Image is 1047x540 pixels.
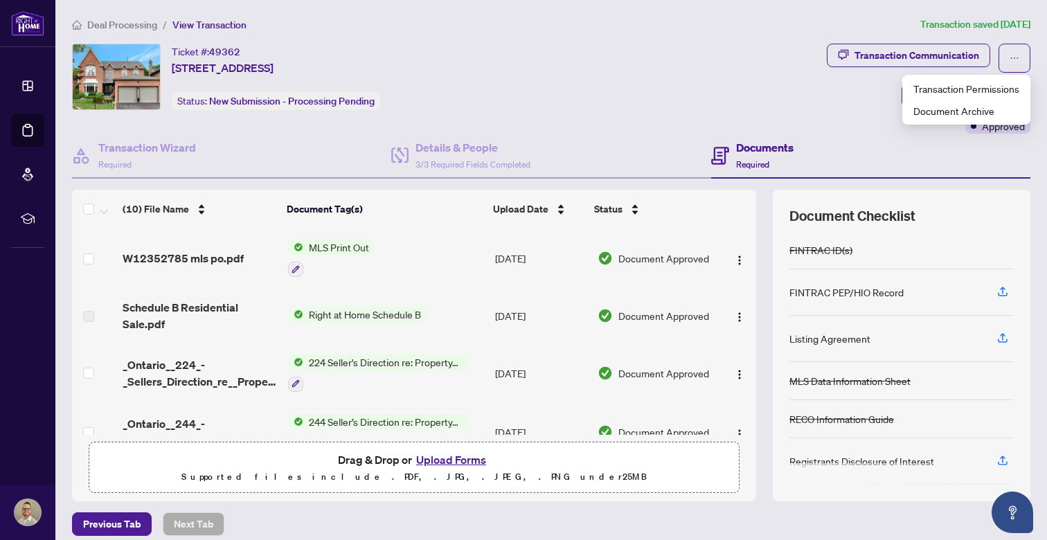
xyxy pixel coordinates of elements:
[493,201,548,217] span: Upload Date
[789,453,934,469] div: Registrants Disclosure of Interest
[288,414,467,451] button: Status Icon244 Seller’s Direction re: Property/Offers
[163,512,224,536] button: Next Tab
[415,139,530,156] h4: Details & People
[487,190,589,228] th: Upload Date
[415,159,530,170] span: 3/3 Required Fields Completed
[618,251,709,266] span: Document Approved
[303,307,427,322] span: Right at Home Schedule B
[728,305,751,327] button: Logo
[589,190,716,228] th: Status
[736,159,769,170] span: Required
[123,299,277,332] span: Schedule B Residential Sale.pdf
[172,19,247,31] span: View Transaction
[288,354,303,370] img: Status Icon
[98,139,196,156] h4: Transaction Wizard
[281,190,487,228] th: Document Tag(s)
[734,255,745,266] img: Logo
[163,17,167,33] li: /
[789,206,915,226] span: Document Checklist
[734,312,745,323] img: Logo
[303,414,467,429] span: 244 Seller’s Direction re: Property/Offers
[98,159,132,170] span: Required
[982,118,1025,134] span: Approved
[728,421,751,443] button: Logo
[11,10,44,36] img: logo
[618,308,709,323] span: Document Approved
[789,242,852,258] div: FINTRAC ID(s)
[209,46,240,58] span: 49362
[303,354,467,370] span: 224 Seller's Direction re: Property/Offers - Important Information for Seller Acknowledgement
[172,91,380,110] div: Status:
[789,331,870,346] div: Listing Agreement
[98,469,731,485] p: Supported files include .PDF, .JPG, .JPEG, .PNG under 25 MB
[172,44,240,60] div: Ticket #:
[618,424,709,440] span: Document Approved
[72,512,152,536] button: Previous Tab
[594,201,623,217] span: Status
[598,251,613,266] img: Document Status
[854,44,979,66] div: Transaction Communication
[736,139,794,156] h4: Documents
[288,240,375,277] button: Status IconMLS Print Out
[15,499,41,525] img: Profile Icon
[73,44,160,109] img: IMG-W12352785_1.jpg
[728,247,751,269] button: Logo
[303,240,375,255] span: MLS Print Out
[123,250,244,267] span: W12352785 mls po.pdf
[209,95,375,107] span: New Submission - Processing Pending
[288,354,467,392] button: Status Icon224 Seller's Direction re: Property/Offers - Important Information for Seller Acknowle...
[1010,53,1019,63] span: ellipsis
[123,357,277,390] span: _Ontario__224_-_Sellers_Direction_re__Property_Offers_-_Important_Inf.pdf
[913,103,1019,118] span: Document Archive
[789,285,904,300] div: FINTRAC PEP/HIO Record
[288,240,303,255] img: Status Icon
[338,451,490,469] span: Drag & Drop or
[598,424,613,440] img: Document Status
[288,414,303,429] img: Status Icon
[734,429,745,440] img: Logo
[598,308,613,323] img: Document Status
[490,403,592,462] td: [DATE]
[83,513,141,535] span: Previous Tab
[87,19,157,31] span: Deal Processing
[618,366,709,381] span: Document Approved
[734,369,745,380] img: Logo
[172,60,274,76] span: [STREET_ADDRESS]
[89,442,739,494] span: Drag & Drop orUpload FormsSupported files include .PDF, .JPG, .JPEG, .PNG under25MB
[123,415,277,449] span: _Ontario__244_-_Sellers_Direction_Re__Property_Offers.pdf
[827,44,990,67] button: Transaction Communication
[598,366,613,381] img: Document Status
[920,17,1030,33] article: Transaction saved [DATE]
[490,228,592,288] td: [DATE]
[728,362,751,384] button: Logo
[789,411,894,426] div: RECO Information Guide
[902,84,1030,107] button: Submit for Admin Review
[913,81,1019,96] span: Transaction Permissions
[490,288,592,343] td: [DATE]
[288,307,303,322] img: Status Icon
[412,451,490,469] button: Upload Forms
[288,307,427,322] button: Status IconRight at Home Schedule B
[117,190,282,228] th: (10) File Name
[789,373,911,388] div: MLS Data Information Sheet
[72,20,82,30] span: home
[123,201,189,217] span: (10) File Name
[490,343,592,403] td: [DATE]
[992,492,1033,533] button: Open asap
